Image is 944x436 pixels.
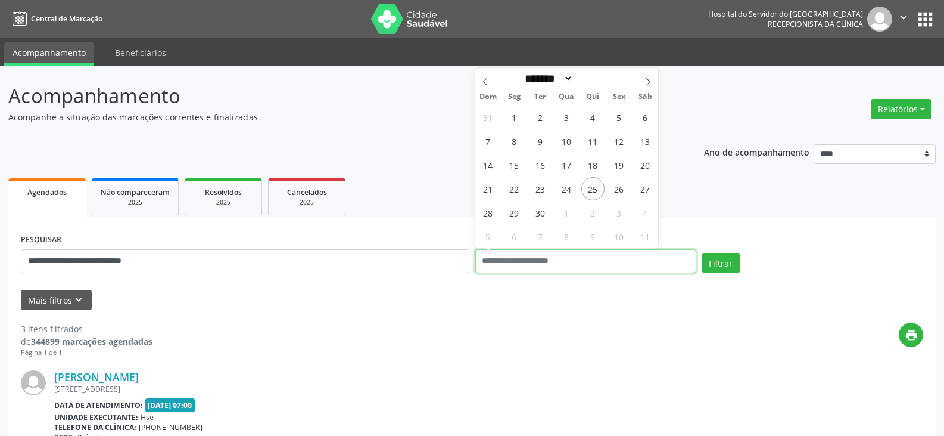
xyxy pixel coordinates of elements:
[503,225,526,248] span: Outubro 6, 2025
[205,187,242,197] span: Resolvidos
[31,14,102,24] span: Central de Marcação
[54,384,744,394] div: [STREET_ADDRESS]
[899,323,923,347] button: print
[54,400,143,410] b: Data de atendimento:
[21,370,46,395] img: img
[606,93,632,101] span: Sex
[141,412,154,422] span: Hse
[476,177,500,200] span: Setembro 21, 2025
[555,177,578,200] span: Setembro 24, 2025
[555,106,578,129] span: Setembro 3, 2025
[529,153,552,177] span: Setembro 16, 2025
[27,187,67,197] span: Agendados
[581,129,605,153] span: Setembro 11, 2025
[529,201,552,224] span: Setembro 30, 2025
[555,225,578,248] span: Outubro 8, 2025
[634,201,657,224] span: Outubro 4, 2025
[580,93,606,101] span: Qui
[503,106,526,129] span: Setembro 1, 2025
[194,198,253,207] div: 2025
[529,129,552,153] span: Setembro 9, 2025
[634,106,657,129] span: Setembro 6, 2025
[501,93,527,101] span: Seg
[8,111,658,123] p: Acompanhe a situação das marcações correntes e finalizadas
[21,231,61,249] label: PESQUISAR
[702,253,740,273] button: Filtrar
[871,99,931,119] button: Relatórios
[704,144,809,159] p: Ano de acompanhamento
[476,153,500,177] span: Setembro 14, 2025
[8,81,658,111] p: Acompanhamento
[768,19,863,29] span: Recepcionista da clínica
[503,201,526,224] span: Setembro 29, 2025
[529,106,552,129] span: Setembro 2, 2025
[581,225,605,248] span: Outubro 9, 2025
[581,201,605,224] span: Outubro 2, 2025
[915,9,936,30] button: apps
[555,129,578,153] span: Setembro 10, 2025
[503,153,526,177] span: Setembro 15, 2025
[139,422,202,432] span: [PHONE_NUMBER]
[475,93,501,101] span: Dom
[21,335,152,348] div: de
[145,398,195,412] span: [DATE] 07:00
[476,106,500,129] span: Agosto 31, 2025
[21,290,92,311] button: Mais filtroskeyboard_arrow_down
[581,153,605,177] span: Setembro 18, 2025
[634,177,657,200] span: Setembro 27, 2025
[31,336,152,347] strong: 344899 marcações agendadas
[708,9,863,19] div: Hospital do Servidor do [GEOGRAPHIC_DATA]
[905,329,918,342] i: print
[897,11,910,24] i: 
[4,42,94,66] a: Acompanhamento
[607,153,631,177] span: Setembro 19, 2025
[21,323,152,335] div: 3 itens filtrados
[867,7,892,32] img: img
[107,42,175,63] a: Beneficiários
[476,201,500,224] span: Setembro 28, 2025
[581,177,605,200] span: Setembro 25, 2025
[54,412,138,422] b: Unidade executante:
[287,187,327,197] span: Cancelados
[573,72,612,85] input: Year
[476,225,500,248] span: Outubro 5, 2025
[607,225,631,248] span: Outubro 10, 2025
[892,7,915,32] button: 
[555,201,578,224] span: Outubro 1, 2025
[54,370,139,384] a: [PERSON_NAME]
[607,106,631,129] span: Setembro 5, 2025
[54,422,136,432] b: Telefone da clínica:
[607,201,631,224] span: Outubro 3, 2025
[101,187,170,197] span: Não compareceram
[527,93,553,101] span: Ter
[634,153,657,177] span: Setembro 20, 2025
[529,177,552,200] span: Setembro 23, 2025
[476,129,500,153] span: Setembro 7, 2025
[8,9,102,29] a: Central de Marcação
[72,293,85,307] i: keyboard_arrow_down
[553,93,580,101] span: Qua
[607,177,631,200] span: Setembro 26, 2025
[521,72,574,85] select: Month
[277,198,337,207] div: 2025
[607,129,631,153] span: Setembro 12, 2025
[634,225,657,248] span: Outubro 11, 2025
[581,106,605,129] span: Setembro 4, 2025
[503,177,526,200] span: Setembro 22, 2025
[503,129,526,153] span: Setembro 8, 2025
[21,348,152,358] div: Página 1 de 1
[555,153,578,177] span: Setembro 17, 2025
[529,225,552,248] span: Outubro 7, 2025
[634,129,657,153] span: Setembro 13, 2025
[632,93,658,101] span: Sáb
[101,198,170,207] div: 2025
